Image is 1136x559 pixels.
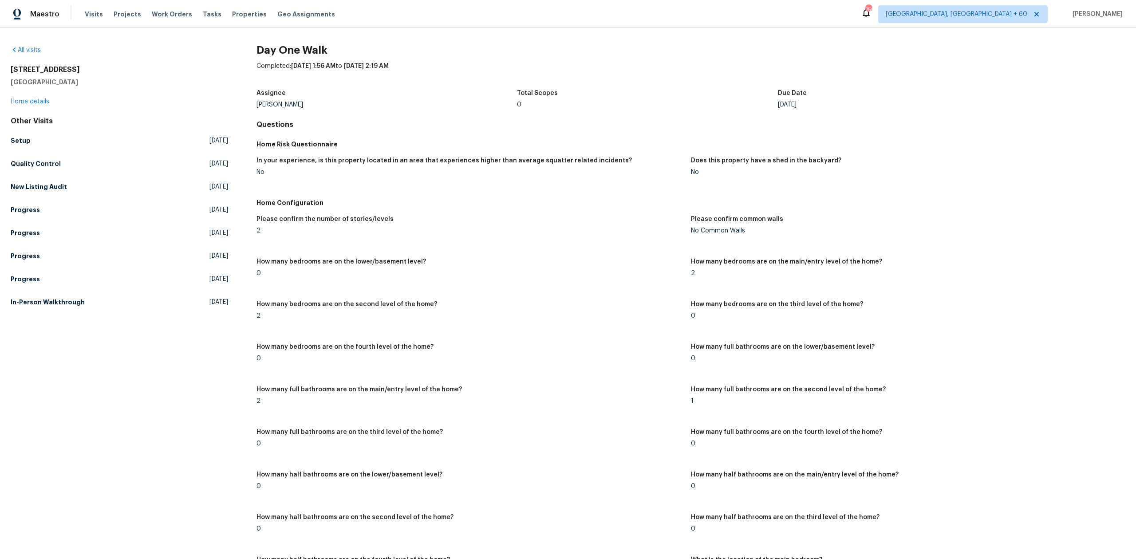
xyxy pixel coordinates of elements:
[691,355,1118,362] div: 0
[256,140,1125,149] h5: Home Risk Questionnaire
[11,298,85,307] h5: In-Person Walkthrough
[256,398,684,404] div: 2
[11,294,228,310] a: In-Person Walkthrough[DATE]
[256,344,434,350] h5: How many bedrooms are on the fourth level of the home?
[691,313,1118,319] div: 0
[256,441,684,447] div: 0
[256,526,684,532] div: 0
[256,90,286,96] h5: Assignee
[209,205,228,214] span: [DATE]
[11,271,228,287] a: Progress[DATE]
[256,259,426,265] h5: How many bedrooms are on the lower/basement level?
[11,47,41,53] a: All visits
[256,228,684,234] div: 2
[256,514,454,520] h5: How many half bathrooms are on the second level of the home?
[256,313,684,319] div: 2
[203,11,221,17] span: Tasks
[256,120,1125,129] h4: Questions
[865,5,872,14] div: 750
[256,429,443,435] h5: How many full bathrooms are on the third level of the home?
[256,198,1125,207] h5: Home Configuration
[691,398,1118,404] div: 1
[256,102,517,108] div: [PERSON_NAME]
[85,10,103,19] span: Visits
[11,248,228,264] a: Progress[DATE]
[691,472,899,478] h5: How many half bathrooms are on the main/entry level of the home?
[277,10,335,19] span: Geo Assignments
[152,10,192,19] span: Work Orders
[256,386,462,393] h5: How many full bathrooms are on the main/entry level of the home?
[11,228,40,237] h5: Progress
[11,159,61,168] h5: Quality Control
[691,216,783,222] h5: Please confirm common walls
[209,298,228,307] span: [DATE]
[11,182,67,191] h5: New Listing Audit
[209,136,228,145] span: [DATE]
[691,441,1118,447] div: 0
[886,10,1027,19] span: [GEOGRAPHIC_DATA], [GEOGRAPHIC_DATA] + 60
[11,179,228,195] a: New Listing Audit[DATE]
[691,386,886,393] h5: How many full bathrooms are on the second level of the home?
[256,216,394,222] h5: Please confirm the number of stories/levels
[11,275,40,283] h5: Progress
[691,301,863,307] h5: How many bedrooms are on the third level of the home?
[256,301,437,307] h5: How many bedrooms are on the second level of the home?
[256,157,632,164] h5: In your experience, is this property located in an area that experiences higher than average squa...
[114,10,141,19] span: Projects
[256,62,1125,85] div: Completed: to
[11,252,40,260] h5: Progress
[256,169,684,175] div: No
[11,117,228,126] div: Other Visits
[691,514,880,520] h5: How many half bathrooms are on the third level of the home?
[209,228,228,237] span: [DATE]
[11,136,31,145] h5: Setup
[11,225,228,241] a: Progress[DATE]
[11,205,40,214] h5: Progress
[691,270,1118,276] div: 2
[209,252,228,260] span: [DATE]
[11,98,49,105] a: Home details
[11,65,228,74] h2: [STREET_ADDRESS]
[30,10,59,19] span: Maestro
[691,526,1118,532] div: 0
[1069,10,1123,19] span: [PERSON_NAME]
[11,133,228,149] a: Setup[DATE]
[291,63,335,69] span: [DATE] 1:56 AM
[209,182,228,191] span: [DATE]
[11,156,228,172] a: Quality Control[DATE]
[691,259,882,265] h5: How many bedrooms are on the main/entry level of the home?
[11,202,228,218] a: Progress[DATE]
[691,429,882,435] h5: How many full bathrooms are on the fourth level of the home?
[256,270,684,276] div: 0
[691,344,875,350] h5: How many full bathrooms are on the lower/basement level?
[778,102,1039,108] div: [DATE]
[232,10,267,19] span: Properties
[256,355,684,362] div: 0
[691,483,1118,489] div: 0
[691,228,1118,234] div: No Common Walls
[691,157,841,164] h5: Does this property have a shed in the backyard?
[344,63,389,69] span: [DATE] 2:19 AM
[209,159,228,168] span: [DATE]
[517,102,778,108] div: 0
[209,275,228,283] span: [DATE]
[256,46,1125,55] h2: Day One Walk
[691,169,1118,175] div: No
[778,90,807,96] h5: Due Date
[11,78,228,87] h5: [GEOGRAPHIC_DATA]
[256,483,684,489] div: 0
[256,472,442,478] h5: How many half bathrooms are on the lower/basement level?
[517,90,558,96] h5: Total Scopes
